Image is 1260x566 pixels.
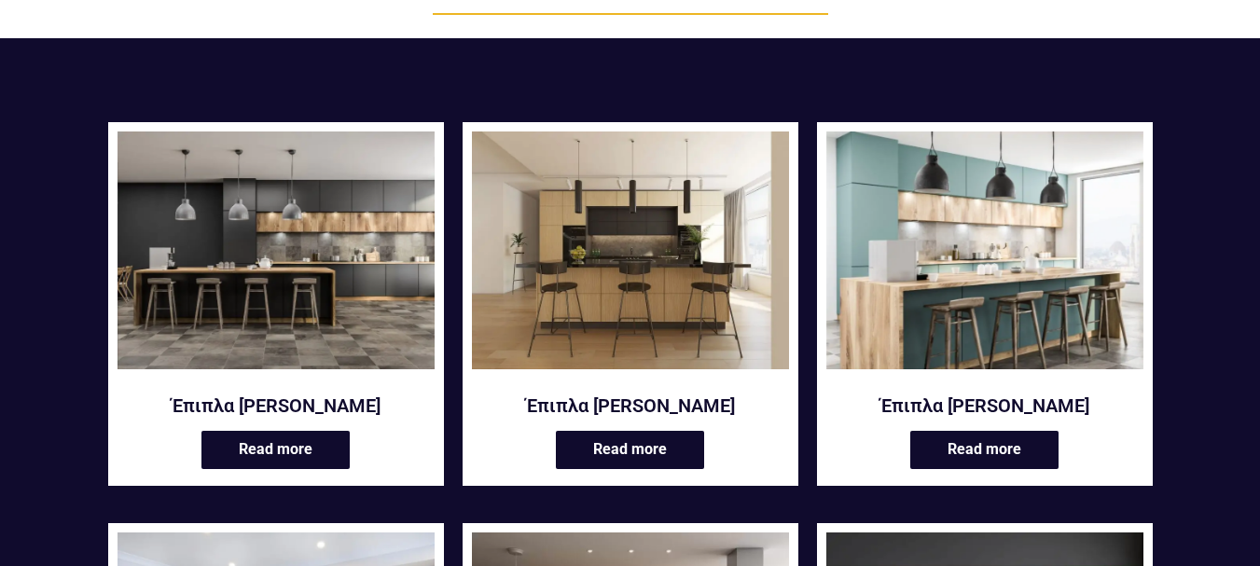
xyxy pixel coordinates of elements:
a: Anakena κουζίνα [118,131,435,381]
a: Read more about “Έπιπλα κουζίνας Arashi” [556,431,704,469]
a: Read more about “Έπιπλα κουζίνας Anakena” [201,431,350,469]
img: Μοντέρνα έπιπλα κουζίνας Anakena [118,131,435,369]
a: Έπιπλα [PERSON_NAME] [826,393,1143,418]
a: Έπιπλα [PERSON_NAME] [472,393,789,418]
a: Read more about “Έπιπλα κουζίνας Beibu” [910,431,1059,469]
a: CUSTOM-ΕΠΙΠΛΑ-ΚΟΥΖΙΝΑΣ-BEIBU-ΣΕ-ΠΡΑΣΙΝΟ-ΧΡΩΜΑ-ΜΕ-ΞΥΛΟ [826,131,1143,381]
a: Έπιπλα [PERSON_NAME] [118,393,435,418]
a: Arashi κουζίνα [472,131,789,381]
